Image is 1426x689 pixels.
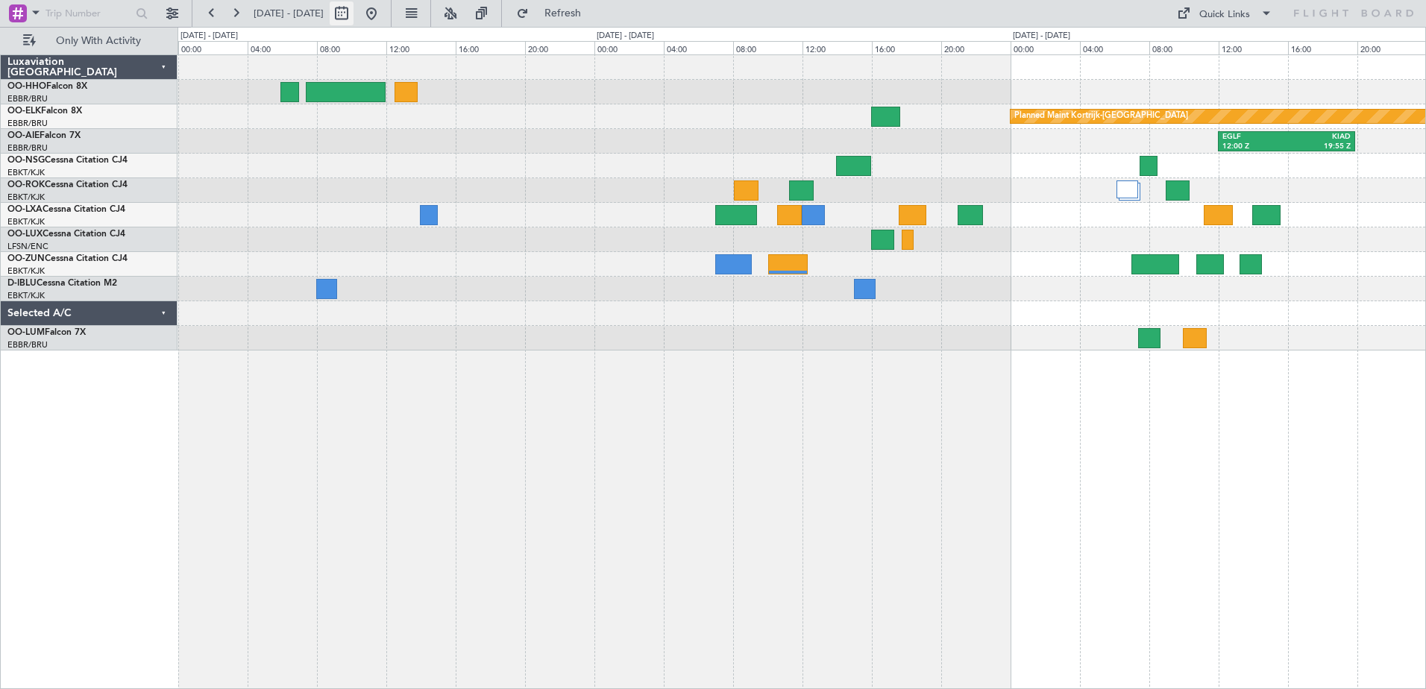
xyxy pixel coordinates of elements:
a: OO-ZUNCessna Citation CJ4 [7,254,128,263]
a: LFSN/ENC [7,241,48,252]
input: Trip Number [45,2,131,25]
div: EGLF [1222,132,1287,142]
a: EBBR/BRU [7,142,48,154]
div: Quick Links [1199,7,1250,22]
div: 16:00 [1288,41,1357,54]
div: 08:00 [733,41,802,54]
a: EBKT/KJK [7,192,45,203]
span: OO-ELK [7,107,41,116]
span: D-IBLU [7,279,37,288]
div: 08:00 [1149,41,1219,54]
a: EBBR/BRU [7,118,48,129]
span: OO-NSG [7,156,45,165]
a: EBKT/KJK [7,290,45,301]
div: 20:00 [941,41,1011,54]
a: OO-ROKCessna Citation CJ4 [7,180,128,189]
span: OO-AIE [7,131,40,140]
a: OO-HHOFalcon 8X [7,82,87,91]
div: 08:00 [317,41,386,54]
div: 04:00 [664,41,733,54]
a: OO-LUMFalcon 7X [7,328,86,337]
div: 16:00 [456,41,525,54]
span: [DATE] - [DATE] [254,7,324,20]
div: Planned Maint Kortrijk-[GEOGRAPHIC_DATA] [1014,105,1188,128]
div: 12:00 [1219,41,1288,54]
span: OO-ZUN [7,254,45,263]
a: EBKT/KJK [7,265,45,277]
span: OO-LXA [7,205,43,214]
button: Only With Activity [16,29,162,53]
div: 04:00 [1080,41,1149,54]
div: 19:55 Z [1287,142,1351,152]
div: 04:00 [248,41,317,54]
span: OO-LUX [7,230,43,239]
div: 16:00 [872,41,941,54]
button: Refresh [509,1,599,25]
span: OO-HHO [7,82,46,91]
span: OO-LUM [7,328,45,337]
div: [DATE] - [DATE] [1013,30,1070,43]
a: OO-LXACessna Citation CJ4 [7,205,125,214]
div: 00:00 [1011,41,1080,54]
a: OO-ELKFalcon 8X [7,107,82,116]
span: Only With Activity [39,36,157,46]
a: OO-NSGCessna Citation CJ4 [7,156,128,165]
div: [DATE] - [DATE] [180,30,238,43]
a: EBBR/BRU [7,93,48,104]
div: [DATE] - [DATE] [597,30,654,43]
a: D-IBLUCessna Citation M2 [7,279,117,288]
div: 00:00 [178,41,248,54]
div: 12:00 [802,41,872,54]
a: OO-AIEFalcon 7X [7,131,81,140]
div: 12:00 Z [1222,142,1287,152]
span: Refresh [532,8,594,19]
a: EBKT/KJK [7,216,45,227]
a: OO-LUXCessna Citation CJ4 [7,230,125,239]
div: 20:00 [525,41,594,54]
a: EBKT/KJK [7,167,45,178]
span: OO-ROK [7,180,45,189]
a: EBBR/BRU [7,339,48,350]
div: KIAD [1287,132,1351,142]
div: 00:00 [594,41,664,54]
button: Quick Links [1169,1,1280,25]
